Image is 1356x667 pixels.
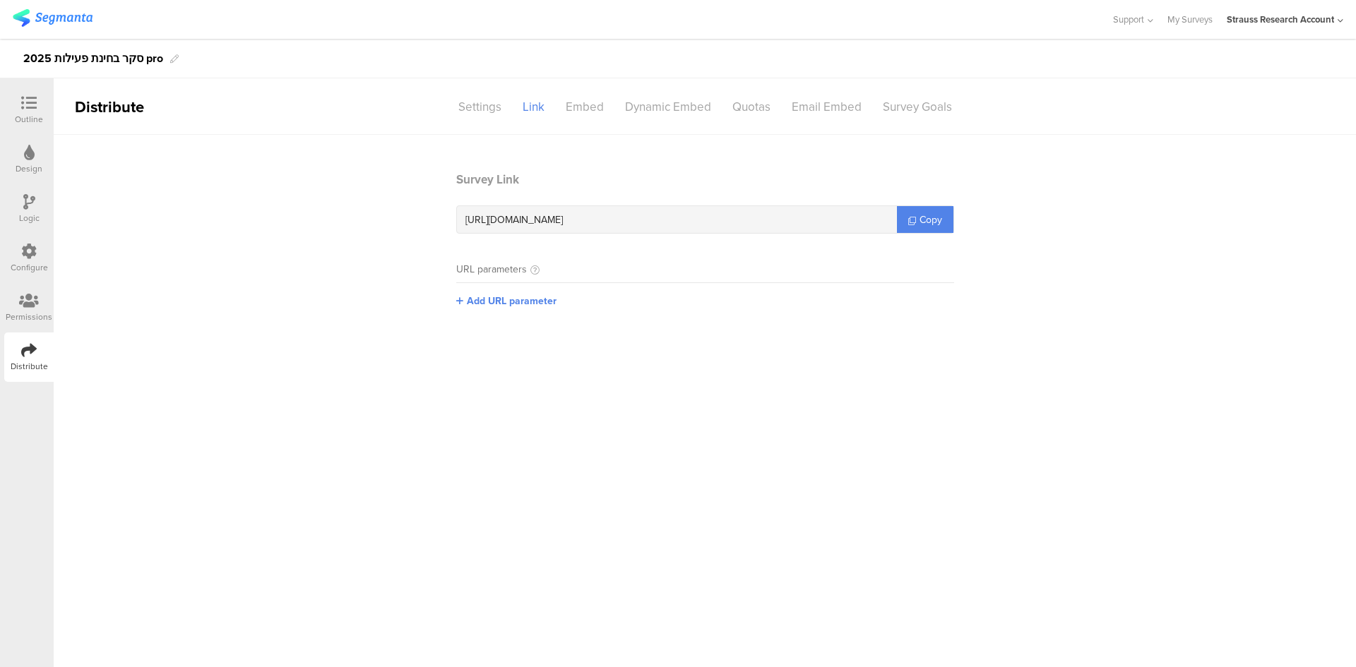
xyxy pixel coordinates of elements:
div: Quotas [722,95,781,119]
span: Add URL parameter [467,294,557,308]
span: Copy [920,212,942,227]
div: Survey Goals [872,95,963,119]
div: URL parameters [456,262,527,277]
div: Embed [555,95,614,119]
div: Strauss Research Account [1227,13,1334,26]
img: segmanta logo [13,9,93,27]
span: Support [1113,13,1144,26]
div: Configure [11,261,48,274]
div: Link [512,95,555,119]
div: Design [16,162,42,175]
div: Distribute [54,95,216,119]
div: Distribute [11,360,48,373]
div: Logic [19,212,40,224]
button: Add URL parameter [456,294,557,308]
div: Outline [15,113,43,126]
div: 2025 סקר בחינת פעילות pro [23,47,163,70]
header: Survey Link [456,171,954,188]
span: [URL][DOMAIN_NAME] [465,212,563,227]
div: Permissions [6,311,52,323]
div: Dynamic Embed [614,95,722,119]
div: Settings [448,95,512,119]
div: Email Embed [781,95,872,119]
